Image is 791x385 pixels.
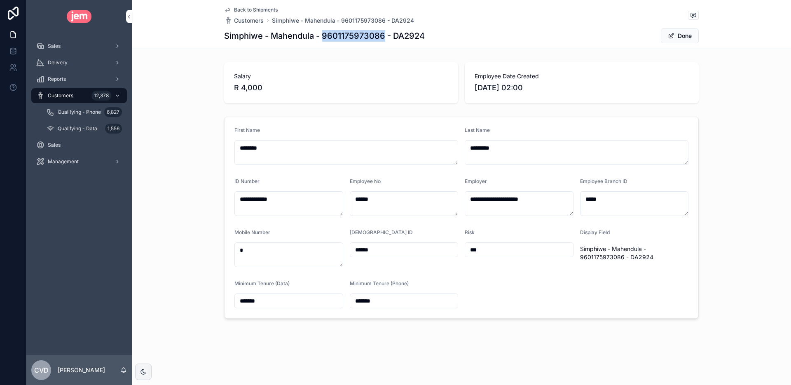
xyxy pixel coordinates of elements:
[31,138,127,153] a: Sales
[48,158,79,165] span: Management
[224,30,425,42] h1: Simphiwe - Mahendula - 9601175973086 - DA2924
[580,229,610,235] span: Display Field
[350,229,413,235] span: [DEMOGRAPHIC_DATA] ID
[41,105,127,120] a: Qualifying - Phone6,827
[234,16,264,25] span: Customers
[31,39,127,54] a: Sales
[48,59,68,66] span: Delivery
[234,7,278,13] span: Back to Shipments
[465,178,487,184] span: Employer
[465,127,490,133] span: Last Name
[41,121,127,136] a: Qualifying - Data1,556
[31,72,127,87] a: Reports
[580,245,689,261] span: Simphiwe - Mahendula - 9601175973086 - DA2924
[234,280,290,286] span: Minimum Tenure (Data)
[26,33,132,180] div: scrollable content
[104,107,122,117] div: 6,827
[465,229,475,235] span: Risk
[350,280,409,286] span: Minimum Tenure (Phone)
[475,72,689,80] span: Employee Date Created
[48,76,66,82] span: Reports
[48,43,61,49] span: Sales
[48,142,61,148] span: Sales
[234,127,260,133] span: First Name
[224,7,278,13] a: Back to Shipments
[234,178,260,184] span: ID Number
[67,10,92,23] img: App logo
[58,109,101,115] span: Qualifying - Phone
[475,82,689,94] span: [DATE] 02:00
[58,366,105,374] p: [PERSON_NAME]
[31,55,127,70] a: Delivery
[234,229,270,235] span: Mobile Number
[31,154,127,169] a: Management
[272,16,414,25] a: Simphiwe - Mahendula - 9601175973086 - DA2924
[580,178,627,184] span: Employee Branch ID
[350,178,381,184] span: Employee No
[234,72,448,80] span: Salary
[58,125,97,132] span: Qualifying - Data
[224,16,264,25] a: Customers
[234,82,448,94] span: R 4,000
[48,92,73,99] span: Customers
[31,88,127,103] a: Customers12,378
[661,28,699,43] button: Done
[91,91,111,101] div: 12,378
[105,124,122,134] div: 1,556
[34,365,49,375] span: Cvd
